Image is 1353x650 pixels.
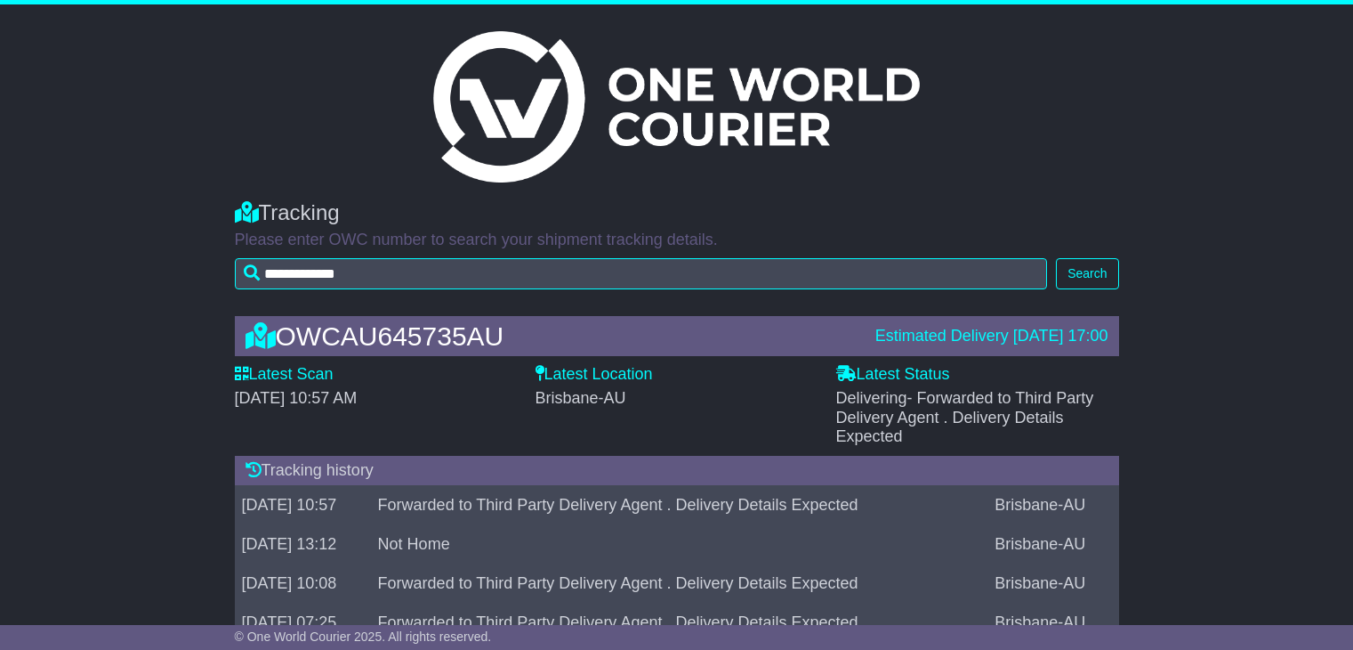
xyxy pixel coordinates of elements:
span: © One World Courier 2025. All rights reserved. [235,630,492,644]
div: OWCAU645735AU [237,321,866,351]
td: [DATE] 10:57 [235,486,371,525]
td: Brisbane-AU [987,486,1118,525]
td: [DATE] 13:12 [235,525,371,565]
td: Not Home [371,525,988,565]
label: Latest Location [536,365,653,385]
td: Forwarded to Third Party Delivery Agent . Delivery Details Expected [371,486,988,525]
td: Brisbane-AU [987,565,1118,604]
button: Search [1056,258,1118,289]
td: Forwarded to Third Party Delivery Agent . Delivery Details Expected [371,604,988,643]
label: Latest Status [836,365,950,385]
td: [DATE] 07:25 [235,604,371,643]
img: Light [433,31,919,183]
div: Tracking [235,200,1119,226]
td: Brisbane-AU [987,604,1118,643]
div: Estimated Delivery [DATE] 17:00 [875,327,1108,346]
span: - Forwarded to Third Party Delivery Agent . Delivery Details Expected [836,389,1094,445]
p: Please enter OWC number to search your shipment tracking details. [235,231,1119,250]
label: Latest Scan [235,365,334,385]
td: Brisbane-AU [987,525,1118,565]
td: Forwarded to Third Party Delivery Agent . Delivery Details Expected [371,565,988,604]
span: Brisbane-AU [536,389,626,407]
td: [DATE] 10:08 [235,565,371,604]
span: Delivering [836,389,1094,445]
div: Tracking history [235,456,1119,486]
span: [DATE] 10:57 AM [235,389,358,407]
